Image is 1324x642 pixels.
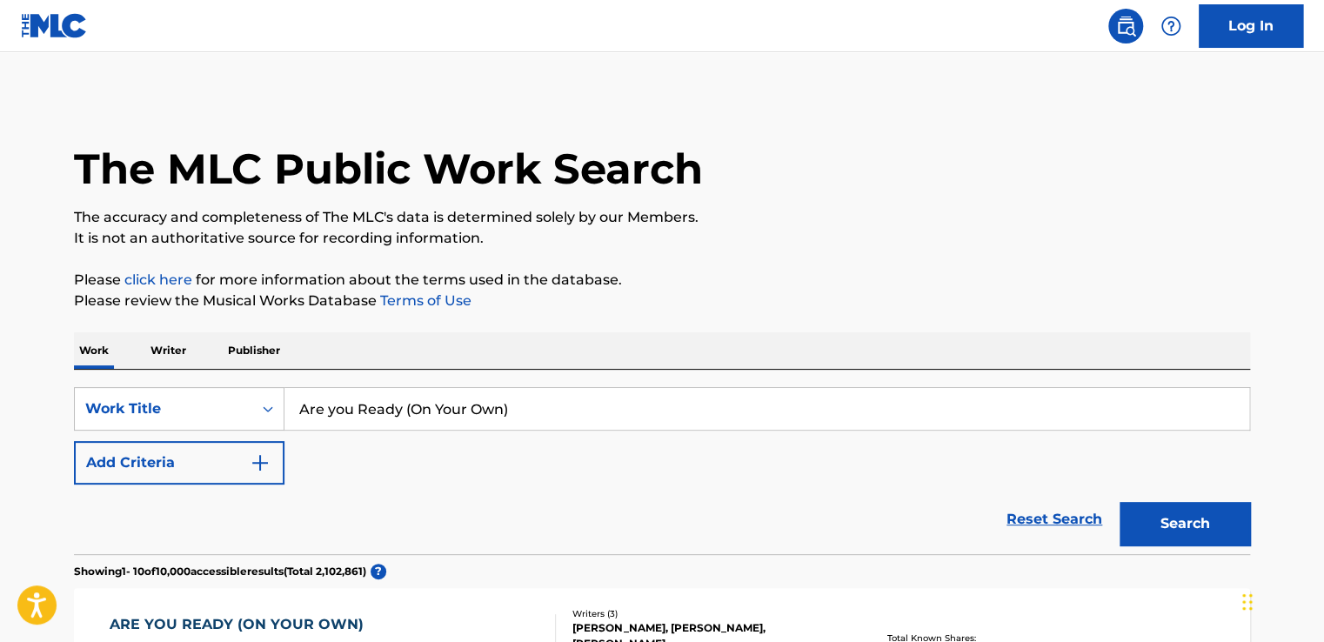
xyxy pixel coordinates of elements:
button: Add Criteria [74,441,284,485]
h1: The MLC Public Work Search [74,143,703,195]
img: search [1115,16,1136,37]
form: Search Form [74,387,1250,554]
a: Terms of Use [377,292,471,309]
p: Showing 1 - 10 of 10,000 accessible results (Total 2,102,861 ) [74,564,366,579]
img: MLC Logo [21,13,88,38]
button: Search [1120,502,1250,545]
p: It is not an authoritative source for recording information. [74,228,1250,249]
a: Reset Search [998,500,1111,538]
div: ARE YOU READY (ON YOUR OWN) [110,614,372,635]
p: Publisher [223,332,285,369]
div: Writers ( 3 ) [572,607,835,620]
div: Work Title [85,398,242,419]
p: Please review the Musical Works Database [74,291,1250,311]
div: Help [1153,9,1188,43]
span: ? [371,564,386,579]
div: Drag [1242,576,1253,628]
p: Writer [145,332,191,369]
img: 9d2ae6d4665cec9f34b9.svg [250,452,271,473]
iframe: Chat Widget [1237,558,1324,642]
p: Work [74,332,114,369]
p: Please for more information about the terms used in the database. [74,270,1250,291]
a: Log In [1199,4,1303,48]
p: The accuracy and completeness of The MLC's data is determined solely by our Members. [74,207,1250,228]
img: help [1160,16,1181,37]
a: click here [124,271,192,288]
a: Public Search [1108,9,1143,43]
